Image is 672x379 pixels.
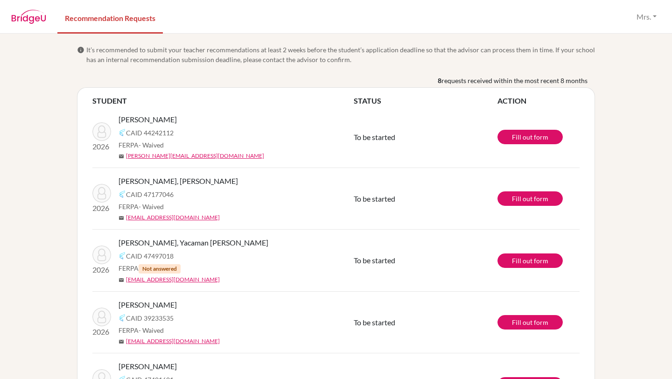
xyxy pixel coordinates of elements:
img: Common App logo [119,252,126,260]
p: 2026 [92,141,111,152]
span: FERPA [119,140,164,150]
a: Fill out form [497,253,563,268]
img: Common App logo [119,190,126,198]
img: BridgeU logo [11,10,46,24]
span: It’s recommended to submit your teacher recommendations at least 2 weeks before the student’s app... [86,45,595,64]
a: Recommendation Requests [57,1,163,34]
span: info [77,46,84,54]
span: FERPA [119,263,181,274]
a: [EMAIL_ADDRESS][DOMAIN_NAME] [126,275,220,284]
th: STUDENT [92,95,354,106]
span: mail [119,277,124,283]
span: - Waived [139,141,164,149]
img: Common App logo [119,314,126,322]
span: - Waived [139,203,164,211]
a: Fill out form [497,315,563,330]
a: Fill out form [497,130,563,144]
img: Sebastian, Abufele Guillen [92,184,111,203]
span: To be started [354,194,395,203]
span: [PERSON_NAME] [119,114,177,125]
span: mail [119,154,124,159]
img: Common App logo [119,129,126,136]
img: Gabriel, Yacaman Zeron [92,246,111,264]
a: [EMAIL_ADDRESS][DOMAIN_NAME] [126,213,220,222]
span: To be started [354,256,395,265]
p: 2026 [92,326,111,337]
p: 2026 [92,264,111,275]
span: CAID 39233535 [126,313,174,323]
img: Solis, Gertie [92,122,111,141]
span: [PERSON_NAME], Yacaman [PERSON_NAME] [119,237,268,248]
th: ACTION [497,95,580,106]
span: FERPA [119,325,164,335]
span: Not answered [139,264,181,274]
span: CAID 44242112 [126,128,174,138]
span: [PERSON_NAME] [119,361,177,372]
span: mail [119,215,124,221]
span: FERPA [119,202,164,211]
span: To be started [354,133,395,141]
span: mail [119,339,124,344]
img: Abufele Rietti, Vittorio [92,308,111,326]
span: - Waived [139,326,164,334]
b: 8 [438,76,441,85]
span: requests received within the most recent 8 months [441,76,588,85]
span: [PERSON_NAME] [119,299,177,310]
th: STATUS [354,95,497,106]
span: CAID 47497018 [126,251,174,261]
span: To be started [354,318,395,327]
span: CAID 47177046 [126,189,174,199]
span: [PERSON_NAME], [PERSON_NAME] [119,175,238,187]
p: 2026 [92,203,111,214]
a: [EMAIL_ADDRESS][DOMAIN_NAME] [126,337,220,345]
button: Mrs. [632,8,661,26]
a: [PERSON_NAME][EMAIL_ADDRESS][DOMAIN_NAME] [126,152,264,160]
a: Fill out form [497,191,563,206]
